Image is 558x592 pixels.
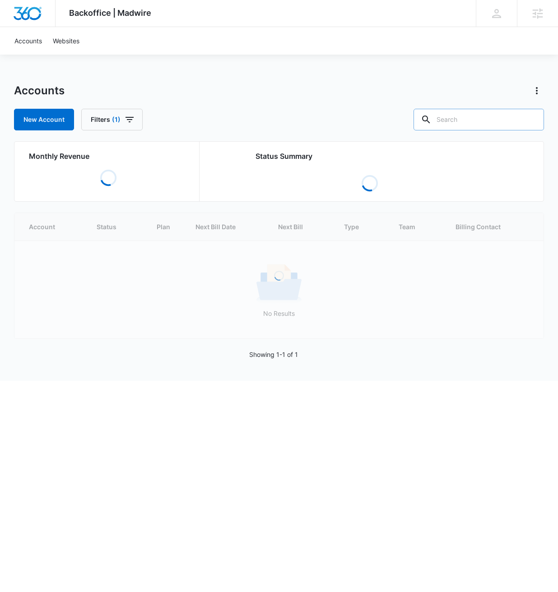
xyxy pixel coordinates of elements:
[14,109,74,130] a: New Account
[47,27,85,55] a: Websites
[9,27,47,55] a: Accounts
[14,84,65,97] h1: Accounts
[81,109,143,130] button: Filters(1)
[414,109,544,130] input: Search
[29,151,188,162] h2: Monthly Revenue
[256,151,484,162] h2: Status Summary
[112,116,121,123] span: (1)
[69,8,151,18] span: Backoffice | Madwire
[530,83,544,98] button: Actions
[249,350,298,359] p: Showing 1-1 of 1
